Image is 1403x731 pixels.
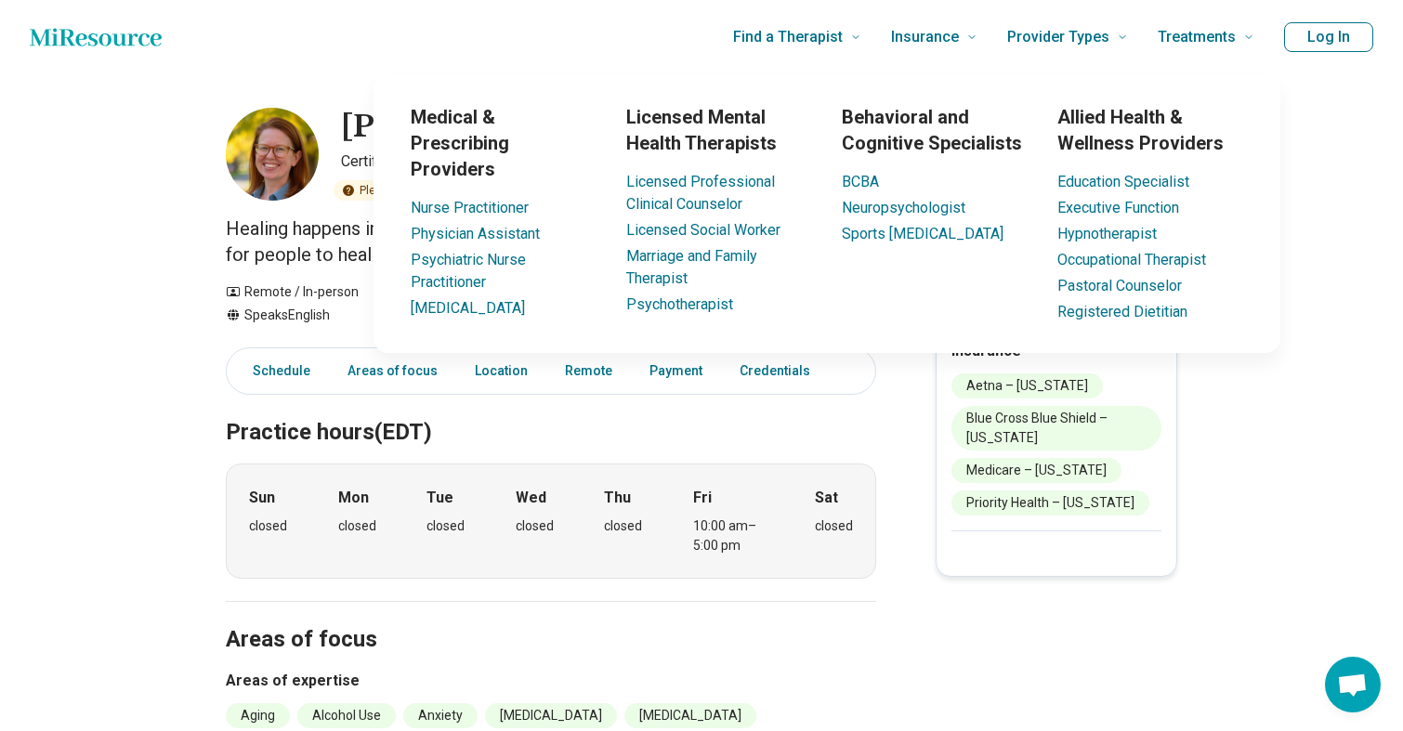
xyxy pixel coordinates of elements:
strong: Fri [693,487,712,509]
h2: Areas of focus [226,580,876,656]
div: Remote / In-person [226,282,437,302]
span: Find a Therapist [733,24,843,50]
strong: Mon [338,487,369,509]
a: Physician Assistant [411,225,540,242]
h3: Medical & Prescribing Providers [411,104,597,182]
strong: Tue [426,487,453,509]
a: Credentials [728,352,833,390]
h3: Areas of expertise [226,670,876,692]
div: closed [338,516,376,536]
div: Speaks English [226,306,437,325]
li: Blue Cross Blue Shield – [US_STATE] [951,406,1161,450]
div: Provider Types [262,74,1392,353]
strong: Sat [815,487,838,509]
a: BCBA [842,173,879,190]
a: [MEDICAL_DATA] [411,299,525,317]
a: Licensed Social Worker [626,221,780,239]
a: Executive Function [1057,199,1179,216]
div: closed [426,516,465,536]
img: Ginger Houghton, Certified Clinical Social Worker (CSW) [226,108,319,201]
strong: Thu [604,487,631,509]
div: 10:00 am – 5:00 pm [693,516,765,555]
a: Location [464,352,539,390]
a: Areas of focus [336,352,449,390]
a: Remote [554,352,623,390]
a: Neuropsychologist [842,199,965,216]
strong: Wed [516,487,546,509]
li: Priority Health – [US_STATE] [951,490,1149,516]
h3: Behavioral and Cognitive Specialists [842,104,1028,156]
div: When does the program meet? [226,463,876,579]
a: Payment [638,352,714,390]
a: Schedule [230,352,321,390]
span: Insurance [891,24,959,50]
strong: Sun [249,487,275,509]
div: Open chat [1325,657,1381,712]
a: Education Specialist [1057,173,1189,190]
span: Treatments [1158,24,1236,50]
li: [MEDICAL_DATA] [485,703,617,728]
h2: Practice hours (EDT) [226,372,876,449]
a: Psychotherapist [626,295,733,313]
button: Log In [1284,22,1373,52]
a: Nurse Practitioner [411,199,529,216]
a: Pastoral Counselor [1057,277,1182,294]
a: Hypnotherapist [1057,225,1157,242]
a: Home page [30,19,162,56]
a: Marriage and Family Therapist [626,247,757,287]
li: Alcohol Use [297,703,396,728]
h3: Licensed Mental Health Therapists [626,104,812,156]
div: closed [249,516,287,536]
div: closed [516,516,554,536]
a: Sports [MEDICAL_DATA] [842,225,1003,242]
li: Medicare – [US_STATE] [951,458,1121,483]
a: Psychiatric Nurse Practitioner [411,251,526,291]
a: Licensed Professional Clinical Counselor [626,173,775,213]
a: Registered Dietitian [1057,303,1187,320]
div: closed [604,516,642,536]
p: Healing happens in so many ways. We offer unique, outside of the box solutions for people to heal... [226,215,876,268]
h3: Allied Health & Wellness Providers [1057,104,1243,156]
span: Provider Types [1007,24,1109,50]
li: Aging [226,703,290,728]
li: [MEDICAL_DATA] [624,703,756,728]
li: Anxiety [403,703,478,728]
a: Occupational Therapist [1057,251,1206,268]
div: closed [815,516,853,536]
li: Aetna – [US_STATE] [951,373,1103,398]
